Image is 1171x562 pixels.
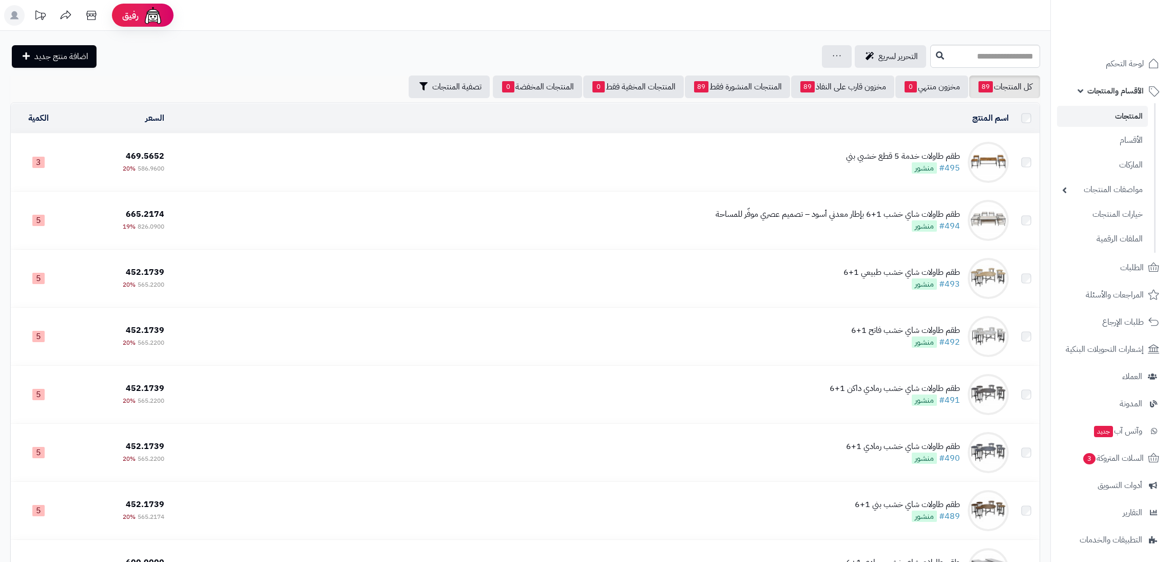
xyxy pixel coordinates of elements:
[1080,533,1142,547] span: التطبيقات والخدمات
[123,222,136,231] span: 19%
[1098,478,1142,493] span: أدوات التسويق
[138,164,164,173] span: 586.9600
[830,383,960,395] div: طقم طاولات شاي خشب رمادي داكن 1+6
[895,76,968,98] a: مخزون منتهي0
[592,81,605,92] span: 0
[138,338,164,347] span: 565.2200
[912,453,937,464] span: منشور
[1057,228,1148,250] a: الملفات الرقمية
[685,76,790,98] a: المنتجات المنشورة فقط89
[12,45,97,68] a: اضافة منتج جديد
[126,498,164,511] span: 452.1739
[27,5,53,28] a: تحديثات المنصة
[123,164,136,173] span: 20%
[1057,364,1165,389] a: العملاء
[968,374,1009,415] img: طقم طاولات شاي خشب رمادي داكن 1+6
[32,215,45,226] span: 5
[123,280,136,289] span: 20%
[939,452,960,464] a: #490
[1087,84,1144,98] span: الأقسام والمنتجات
[126,440,164,453] span: 452.1739
[126,266,164,278] span: 452.1739
[1106,57,1144,71] span: لوحة التحكم
[32,273,45,284] span: 5
[32,389,45,400] span: 5
[912,395,937,406] span: منشور
[939,510,960,522] a: #489
[939,220,960,232] a: #494
[1120,260,1144,275] span: الطلبات
[939,336,960,348] a: #492
[1102,315,1144,329] span: طلبات الإرجاع
[912,278,937,290] span: منشور
[122,9,139,22] span: رفيق
[800,81,815,92] span: 89
[968,200,1009,241] img: طقم طاولات شاي خشب 1+6 بإطار معدني أسود – تصميم عصري موفّر للمساحة
[123,454,136,463] span: 20%
[968,490,1009,531] img: طقم طاولات شاي خشب بني 1+6
[1083,453,1096,464] span: 3
[138,396,164,405] span: 565.2200
[969,76,1040,98] a: كل المنتجات89
[791,76,894,98] a: مخزون قارب على النفاذ89
[1093,424,1142,438] span: وآتس آب
[912,511,937,522] span: منشور
[912,220,937,232] span: منشور
[878,50,918,63] span: التحرير لسريع
[939,278,960,290] a: #493
[32,157,45,168] span: 3
[432,81,482,93] span: تصفية المنتجات
[846,151,960,162] div: طقم طاولات خدمة 5 قطع خشبي بني
[1057,154,1148,176] a: الماركات
[1120,397,1142,411] span: المدونة
[855,45,926,68] a: التحرير لسريع
[1057,179,1148,201] a: مواصفات المنتجات
[1057,203,1148,226] a: خيارات المنتجات
[502,81,514,92] span: 0
[123,396,136,405] span: 20%
[1057,129,1148,152] a: الأقسام
[716,209,960,220] div: طقم طاولات شاي خشب 1+6 بإطار معدني أسود – تصميم عصري موفّر للمساحة
[843,267,960,278] div: طقم طاولات شاي خشب طبيعي 1+6
[1057,283,1165,307] a: المراجعات والأسئلة
[1057,528,1165,552] a: التطبيقات والخدمات
[583,76,684,98] a: المنتجات المخفية فقط0
[126,382,164,395] span: 452.1739
[145,112,164,124] a: السعر
[1057,500,1165,525] a: التقارير
[1057,473,1165,498] a: أدوات التسويق
[143,5,163,26] img: ai-face.png
[1057,446,1165,471] a: السلات المتروكة3
[126,208,164,220] span: 665.2174
[32,505,45,516] span: 5
[846,441,960,453] div: طقم طاولات شاي خشب رمادي 1+6
[1057,310,1165,334] a: طلبات الإرجاع
[968,142,1009,183] img: طقم طاولات خدمة 5 قطع خشبي بني
[1082,451,1144,465] span: السلات المتروكة
[912,162,937,174] span: منشور
[1123,505,1142,520] span: التقارير
[1057,51,1165,76] a: لوحة التحكم
[1057,419,1165,443] a: وآتس آبجديد
[126,150,164,162] span: 469.5652
[972,112,1009,124] a: اسم المنتج
[1122,369,1142,384] span: العملاء
[123,338,136,347] span: 20%
[694,81,708,92] span: 89
[1066,342,1144,357] span: إشعارات التحويلات البنكية
[855,499,960,511] div: طقم طاولات شاي خشب بني 1+6
[1057,106,1148,127] a: المنتجات
[1057,337,1165,362] a: إشعارات التحويلات البنكية
[912,336,937,348] span: منشور
[968,432,1009,473] img: طقم طاولات شاي خشب رمادي 1+6
[138,512,164,521] span: 565.2174
[939,394,960,406] a: #491
[968,316,1009,357] img: طقم طاولات شاي خشب فاتح 1+6
[32,331,45,342] span: 5
[1057,255,1165,280] a: الطلبات
[1057,391,1165,416] a: المدونة
[123,512,136,521] span: 20%
[34,50,88,63] span: اضافة منتج جديد
[493,76,582,98] a: المنتجات المخفضة0
[978,81,993,92] span: 89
